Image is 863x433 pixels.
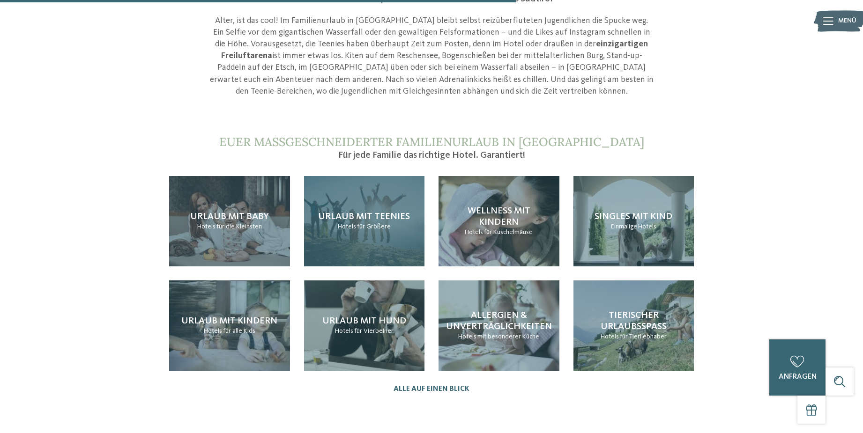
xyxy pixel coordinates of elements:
[620,333,667,340] span: für Tierliebhaber
[779,373,817,381] span: anfragen
[484,229,533,235] span: für Kuschelmäuse
[338,151,525,160] span: Für jede Familie das richtige Hotel. Garantiert!
[638,223,656,230] span: Hotels
[190,212,269,221] span: Urlaub mit Baby
[446,311,552,331] span: Allergien & Unverträglichkeiten
[394,385,469,394] a: Alle auf einen Blick
[197,223,216,230] span: Hotels
[601,311,667,331] span: Tierischer Urlaubsspaß
[477,333,539,340] span: mit besonderer Küche
[169,176,290,266] a: Urlaub mit Teenagern in Südtirol geplant? Urlaub mit Baby Hotels für die Kleinsten
[357,223,391,230] span: für Größere
[209,15,654,97] p: Alter, ist das cool! Im Familienurlaub in [GEOGRAPHIC_DATA] bleibt selbst reizüberfluteten Jugend...
[304,176,425,266] a: Urlaub mit Teenagern in Südtirol geplant? Urlaub mit Teenies Hotels für Größere
[223,328,255,334] span: für alle Kids
[573,280,694,371] a: Urlaub mit Teenagern in Südtirol geplant? Tierischer Urlaubsspaß Hotels für Tierliebhaber
[458,333,476,340] span: Hotels
[219,134,644,149] span: Euer maßgeschneiderter Familienurlaub in [GEOGRAPHIC_DATA]
[611,223,637,230] span: Einmalige
[601,333,619,340] span: Hotels
[338,223,356,230] span: Hotels
[169,280,290,371] a: Urlaub mit Teenagern in Südtirol geplant? Urlaub mit Kindern Hotels für alle Kids
[439,280,559,371] a: Urlaub mit Teenagern in Südtirol geplant? Allergien & Unverträglichkeiten Hotels mit besonderer K...
[304,280,425,371] a: Urlaub mit Teenagern in Südtirol geplant? Urlaub mit Hund Hotels für Vierbeiner
[335,328,353,334] span: Hotels
[468,206,530,227] span: Wellness mit Kindern
[439,176,559,266] a: Urlaub mit Teenagern in Südtirol geplant? Wellness mit Kindern Hotels für Kuschelmäuse
[204,328,222,334] span: Hotels
[216,223,262,230] span: für die Kleinsten
[595,212,672,221] span: Singles mit Kind
[465,229,483,235] span: Hotels
[322,316,406,326] span: Urlaub mit Hund
[181,316,277,326] span: Urlaub mit Kindern
[318,212,410,221] span: Urlaub mit Teenies
[573,176,694,266] a: Urlaub mit Teenagern in Südtirol geplant? Singles mit Kind Einmalige Hotels
[769,339,826,396] a: anfragen
[354,328,394,334] span: für Vierbeiner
